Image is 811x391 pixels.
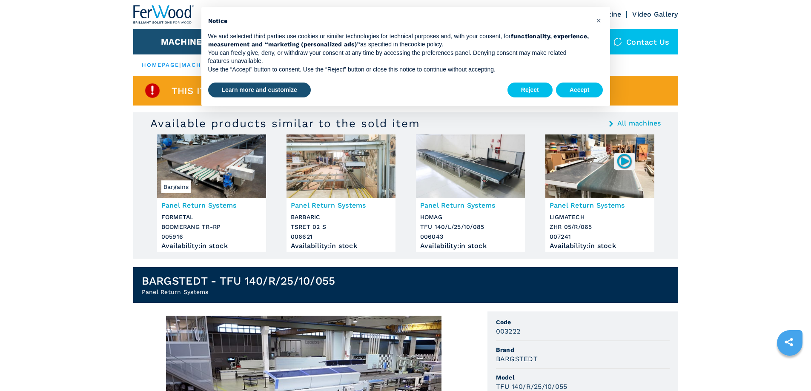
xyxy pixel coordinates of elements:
[179,62,181,68] span: |
[161,180,191,193] span: Bargains
[632,10,678,18] a: Video Gallery
[617,120,661,127] a: All machines
[545,134,654,252] a: Panel Return Systems LIGMATECH ZHR 05/R/065007241Panel Return SystemsLIGMATECHZHR 05/R/065007241A...
[496,326,521,336] h3: 003222
[144,82,161,99] img: SoldProduct
[291,212,391,242] h3: BARBARIC TSRET 02 S 006621
[142,288,335,296] h2: Panel Return Systems
[287,134,395,252] a: Panel Return Systems BARBARIC TSRET 02 SPanel Return SystemsBARBARICTSRET 02 S006621Availability:...
[172,86,307,96] span: This item is already sold
[775,353,805,385] iframe: Chat
[616,153,633,169] img: 007241
[133,5,195,24] img: Ferwood
[420,212,521,242] h3: HOMAG TFU 140/L/25/10/085 006043
[208,49,590,66] p: You can freely give, deny, or withdraw your consent at any time by accessing the preferences pane...
[161,244,262,248] div: Availability : in stock
[181,62,218,68] a: machines
[545,134,654,198] img: Panel Return Systems LIGMATECH ZHR 05/R/065
[208,33,589,48] strong: functionality, experience, measurement and “marketing (personalized ads)”
[142,62,180,68] a: HOMEPAGE
[496,345,670,354] span: Brand
[420,200,521,210] h3: Panel Return Systems
[778,331,800,353] a: sharethis
[291,200,391,210] h3: Panel Return Systems
[142,274,335,288] h1: BARGSTEDT - TFU 140/R/25/10/055
[496,354,538,364] h3: BARGSTEDT
[161,200,262,210] h3: Panel Return Systems
[496,373,670,382] span: Model
[208,32,590,49] p: We and selected third parties use cookies or similar technologies for technical purposes and, wit...
[613,37,622,46] img: Contact us
[157,134,266,198] img: Panel Return Systems FORMETAL BOOMERANG TR-RP
[291,244,391,248] div: Availability : in stock
[208,66,590,74] p: Use the “Accept” button to consent. Use the “Reject” button or close this notice to continue with...
[416,134,525,198] img: Panel Return Systems HOMAG TFU 140/L/25/10/085
[157,134,266,252] a: Panel Return Systems FORMETAL BOOMERANG TR-RPBargainsPanel Return SystemsFORMETALBOOMERANG TR-RP0...
[150,117,420,130] h3: Available products similar to the sold item
[208,83,311,98] button: Learn more and customize
[287,134,395,198] img: Panel Return Systems BARBARIC TSRET 02 S
[420,244,521,248] div: Availability : in stock
[208,17,590,26] h2: Notice
[550,200,650,210] h3: Panel Return Systems
[408,41,441,48] a: cookie policy
[161,212,262,242] h3: FORMETAL BOOMERANG TR-RP 005916
[592,14,606,27] button: Close this notice
[550,244,650,248] div: Availability : in stock
[507,83,553,98] button: Reject
[416,134,525,252] a: Panel Return Systems HOMAG TFU 140/L/25/10/085Panel Return SystemsHOMAGTFU 140/L/25/10/085006043A...
[596,15,601,26] span: ×
[605,29,678,54] div: Contact us
[496,318,670,326] span: Code
[556,83,603,98] button: Accept
[550,212,650,242] h3: LIGMATECH ZHR 05/R/065 007241
[161,37,208,47] button: Machines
